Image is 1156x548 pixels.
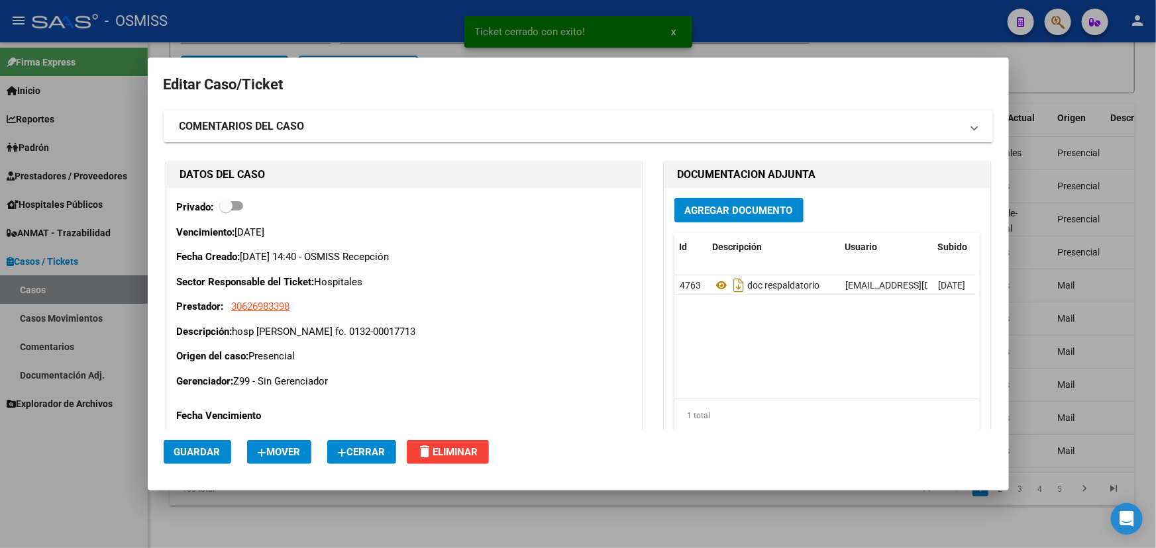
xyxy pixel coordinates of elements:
strong: Origen del caso: [177,350,249,362]
strong: Privado: [177,201,214,213]
span: Mover [258,446,301,458]
p: Z99 - Sin Gerenciador [177,374,631,389]
p: hosp [PERSON_NAME] fc. 0132-00017713 [177,324,631,340]
mat-expansion-panel-header: COMENTARIOS DEL CASO [164,111,993,142]
h1: DOCUMENTACION ADJUNTA [678,167,976,183]
span: Id [680,242,688,252]
mat-icon: delete [417,443,433,459]
p: Fecha Vencimiento [177,408,313,424]
button: Cerrar [327,440,396,464]
datatable-header-cell: Usuario [840,233,933,261]
strong: Gerenciador: [177,375,234,387]
strong: Fecha Creado: [177,251,240,263]
span: Guardar [174,446,221,458]
strong: Sector Responsable del Ticket: [177,276,315,288]
span: doc respaldatorio [747,280,819,291]
span: Subido [938,242,968,252]
p: Hospitales [177,275,631,290]
h2: Editar Caso/Ticket [164,72,993,97]
button: Mover [247,440,311,464]
span: Descripción [713,242,762,252]
div: 4763 [680,278,702,293]
span: Eliminar [417,446,478,458]
strong: Prestador: [177,300,224,312]
div: 1 total [674,399,980,432]
strong: DATOS DEL CASO [180,168,266,181]
datatable-header-cell: Subido [933,233,999,261]
strong: Vencimiento: [177,226,235,238]
strong: Descripción: [177,326,233,338]
span: 30626983398 [232,300,290,312]
datatable-header-cell: Descripción [708,233,840,261]
strong: COMENTARIOS DEL CASO [180,118,305,134]
p: Presencial [177,349,631,364]
span: Usuario [845,242,878,252]
div: Open Intercom Messenger [1111,503,1143,535]
datatable-header-cell: Id [674,233,708,261]
button: Eliminar [407,440,489,464]
i: Descargar documento [730,275,747,296]
p: [DATE] 14:40 - OSMISS Recepción [177,250,631,265]
span: Agregar Documento [685,205,793,216]
p: [DATE] [177,225,631,240]
span: Cerrar [338,446,386,458]
span: [DATE] [938,280,965,291]
span: [EMAIL_ADDRESS][DOMAIN_NAME] - Recepción OSMISS [845,280,1077,291]
button: Agregar Documento [674,198,804,222]
button: Guardar [164,440,231,464]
